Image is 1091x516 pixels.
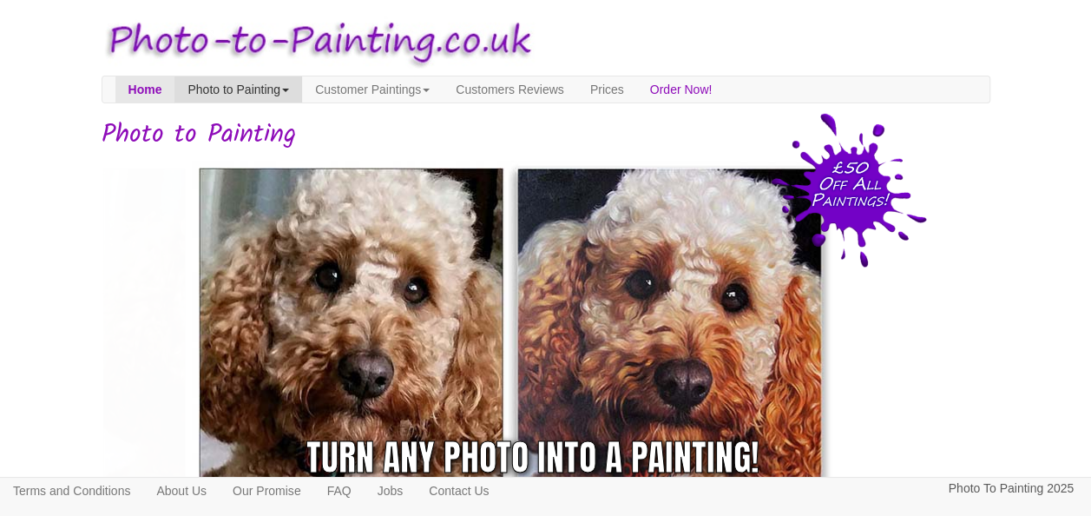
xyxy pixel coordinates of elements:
[577,76,637,103] a: Prices
[443,76,576,103] a: Customers Reviews
[948,478,1074,499] p: Photo To Painting 2025
[115,76,175,103] a: Home
[89,154,739,515] img: Oil painting of a dog
[185,154,836,515] img: monty-small.jpg
[174,76,302,103] a: Photo to Painting
[314,478,365,504] a: FAQ
[306,432,759,484] div: Turn any photo into a painting!
[416,478,502,504] a: Contact Us
[143,478,220,504] a: About Us
[220,478,314,504] a: Our Promise
[771,113,927,268] img: 50 pound price drop
[637,76,726,103] a: Order Now!
[93,9,537,76] img: Photo to Painting
[302,76,443,103] a: Customer Paintings
[102,121,990,149] h1: Photo to Painting
[365,478,417,504] a: Jobs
